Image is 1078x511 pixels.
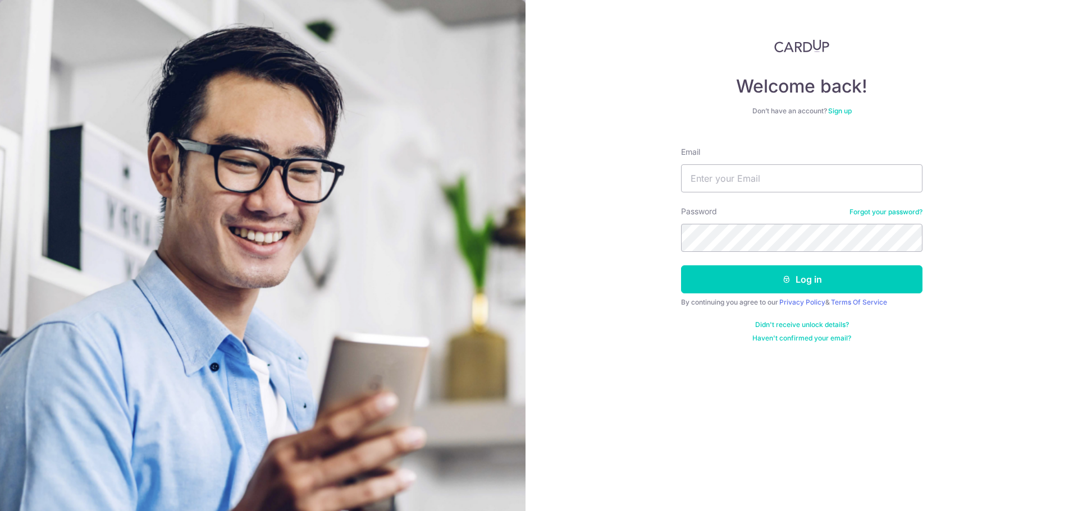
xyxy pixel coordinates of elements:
[681,265,922,293] button: Log in
[774,39,829,53] img: CardUp Logo
[752,334,851,343] a: Haven't confirmed your email?
[681,107,922,116] div: Don’t have an account?
[755,320,849,329] a: Didn't receive unlock details?
[681,206,717,217] label: Password
[681,164,922,192] input: Enter your Email
[828,107,852,115] a: Sign up
[681,298,922,307] div: By continuing you agree to our &
[849,208,922,217] a: Forgot your password?
[681,146,700,158] label: Email
[779,298,825,306] a: Privacy Policy
[831,298,887,306] a: Terms Of Service
[681,75,922,98] h4: Welcome back!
